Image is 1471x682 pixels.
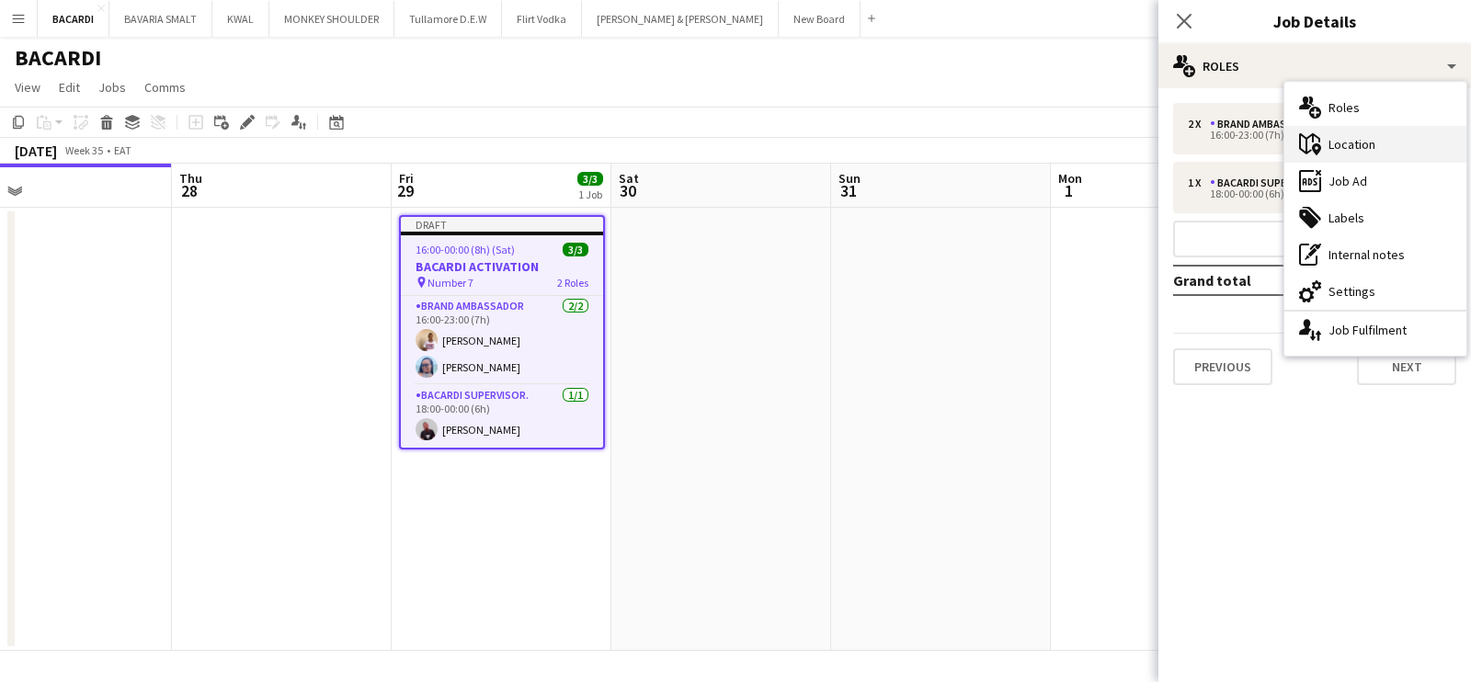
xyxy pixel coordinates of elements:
span: 3/3 [577,172,603,186]
span: Comms [144,79,186,96]
div: BACARDI SUPERVISOR. [1210,176,1332,189]
button: Add role [1173,221,1456,257]
button: [PERSON_NAME] & [PERSON_NAME] [582,1,779,37]
div: [DATE] [15,142,57,160]
span: Sat [619,170,639,187]
button: BAVARIA SMALT [109,1,212,37]
div: 2 x [1188,118,1210,131]
span: 28 [177,180,202,201]
div: Settings [1284,273,1466,310]
span: Number 7 [428,276,473,290]
span: 16:00-00:00 (8h) (Sat) [416,243,515,256]
a: Jobs [91,75,133,99]
button: Previous [1173,348,1272,385]
span: Mon [1058,170,1082,187]
button: Next [1357,348,1456,385]
span: 31 [836,180,861,201]
span: Jobs [98,79,126,96]
div: 16:00-23:00 (7h) [1188,131,1422,140]
a: View [7,75,48,99]
a: Edit [51,75,87,99]
div: Job Fulfilment [1284,312,1466,348]
span: Fri [399,170,414,187]
div: Draft [401,217,603,232]
h1: BACARDI [15,44,101,72]
div: Roles [1284,89,1466,126]
div: Location [1284,126,1466,163]
div: 1 Job [578,188,602,201]
h3: Job Details [1158,9,1471,33]
span: 2 Roles [557,276,588,290]
span: Edit [59,79,80,96]
span: 29 [396,180,414,201]
span: 3/3 [563,243,588,256]
span: View [15,79,40,96]
span: 1 [1055,180,1082,201]
button: MONKEY SHOULDER [269,1,394,37]
span: Sun [838,170,861,187]
span: Thu [179,170,202,187]
div: Roles [1158,44,1471,88]
td: Grand total [1173,266,1340,295]
div: 1 x [1188,176,1210,189]
span: Week 35 [61,143,107,157]
app-card-role: BACARDI SUPERVISOR.1/118:00-00:00 (6h)[PERSON_NAME] [401,385,603,448]
div: Job Ad [1284,163,1466,199]
a: Comms [137,75,193,99]
button: Flirt Vodka [502,1,582,37]
div: Brand Ambassador [1210,118,1328,131]
button: New Board [779,1,861,37]
button: KWAL [212,1,269,37]
div: 18:00-00:00 (6h) [1188,189,1422,199]
app-job-card: Draft16:00-00:00 (8h) (Sat)3/3BACARDI ACTIVATION Number 72 RolesBrand Ambassador2/216:00-23:00 (7... [399,215,605,449]
button: BACARDI [38,1,109,37]
h3: BACARDI ACTIVATION [401,258,603,275]
button: Tullamore D.E.W [394,1,502,37]
div: Labels [1284,199,1466,236]
div: Internal notes [1284,236,1466,273]
app-card-role: Brand Ambassador2/216:00-23:00 (7h)[PERSON_NAME][PERSON_NAME] [401,296,603,385]
span: 30 [616,180,639,201]
div: EAT [114,143,131,157]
